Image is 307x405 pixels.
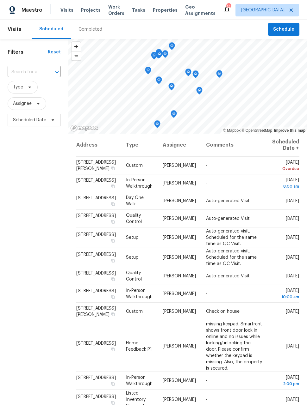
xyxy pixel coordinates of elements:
[267,134,299,157] th: Scheduled Date ↑
[171,110,177,120] div: Map marker
[185,4,216,16] span: Geo Assignments
[272,183,299,190] div: 8:00 am
[163,181,196,185] span: [PERSON_NAME]
[206,229,257,246] span: Auto-generated visit. Scheduled for the same time as QC Visit.
[226,4,231,10] div: 14
[72,42,81,51] button: Zoom in
[163,309,196,314] span: [PERSON_NAME]
[110,257,116,263] button: Copy Address
[206,199,250,203] span: Auto-generated Visit
[76,160,116,171] span: [STREET_ADDRESS][PERSON_NAME]
[8,22,22,36] span: Visits
[286,397,299,402] span: [DATE]
[110,166,116,171] button: Copy Address
[110,276,116,282] button: Copy Address
[110,381,116,387] button: Copy Address
[126,288,153,299] span: In-Person Walkthrough
[206,163,208,168] span: -
[110,219,116,225] button: Copy Address
[163,255,196,259] span: [PERSON_NAME]
[273,26,294,33] span: Schedule
[108,4,124,16] span: Work Orders
[223,128,241,133] a: Mapbox
[158,134,201,157] th: Assignee
[272,178,299,190] span: [DATE]
[8,67,43,77] input: Search for an address...
[196,87,203,97] div: Map marker
[272,381,299,387] div: 2:00 pm
[163,344,196,348] span: [PERSON_NAME]
[206,216,250,221] span: Auto-generated Visit
[156,49,162,59] div: Map marker
[163,274,196,278] span: [PERSON_NAME]
[241,128,272,133] a: OpenStreetMap
[272,375,299,387] span: [DATE]
[286,309,299,314] span: [DATE]
[13,84,23,90] span: Type
[48,49,61,55] div: Reset
[39,26,63,32] div: Scheduled
[76,134,121,157] th: Address
[272,288,299,300] span: [DATE]
[156,51,163,60] div: Map marker
[163,216,196,221] span: [PERSON_NAME]
[60,7,73,13] span: Visits
[169,42,175,52] div: Map marker
[168,83,175,93] div: Map marker
[126,375,153,386] span: In-Person Walkthrough
[286,199,299,203] span: [DATE]
[76,341,116,345] span: [STREET_ADDRESS]
[126,196,144,206] span: Day One Walk
[272,294,299,300] div: 10:00 am
[206,309,240,314] span: Check on house
[286,216,299,221] span: [DATE]
[132,8,145,12] span: Tasks
[76,196,116,200] span: [STREET_ADDRESS]
[13,100,32,107] span: Assignee
[154,120,160,130] div: Map marker
[126,341,152,351] span: Home Feedback P1
[76,178,116,183] span: [STREET_ADDRESS]
[76,214,116,218] span: [STREET_ADDRESS]
[110,238,116,243] button: Copy Address
[121,134,158,157] th: Type
[76,289,116,293] span: [STREET_ADDRESS]
[126,178,153,189] span: In-Person Walkthrough
[163,378,196,383] span: [PERSON_NAME]
[163,397,196,402] span: [PERSON_NAME]
[268,23,299,36] button: Schedule
[151,52,157,62] div: Map marker
[185,69,191,78] div: Map marker
[163,199,196,203] span: [PERSON_NAME]
[70,124,98,132] a: Mapbox homepage
[126,309,143,314] span: Custom
[110,184,116,189] button: Copy Address
[126,271,142,281] span: Quality Control
[126,235,139,239] span: Setup
[76,394,116,399] span: [STREET_ADDRESS]
[163,292,196,296] span: [PERSON_NAME]
[162,50,168,60] div: Map marker
[286,255,299,259] span: [DATE]
[286,235,299,239] span: [DATE]
[22,7,42,13] span: Maestro
[163,163,196,168] span: [PERSON_NAME]
[156,76,162,86] div: Map marker
[274,128,305,133] a: Improve this map
[76,252,116,257] span: [STREET_ADDRESS]
[72,51,81,60] span: Zoom out
[53,68,61,77] button: Open
[110,346,116,352] button: Copy Address
[206,322,262,370] span: missing keypad. Smartrent shows front door lock in online and no issues while locking/unlocking t...
[163,235,196,239] span: [PERSON_NAME]
[110,294,116,300] button: Copy Address
[286,274,299,278] span: [DATE]
[155,51,161,61] div: Map marker
[110,201,116,207] button: Copy Address
[76,376,116,380] span: [STREET_ADDRESS]
[272,166,299,172] div: Overdue
[206,292,208,296] span: -
[241,7,285,13] span: [GEOGRAPHIC_DATA]
[272,160,299,172] span: [DATE]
